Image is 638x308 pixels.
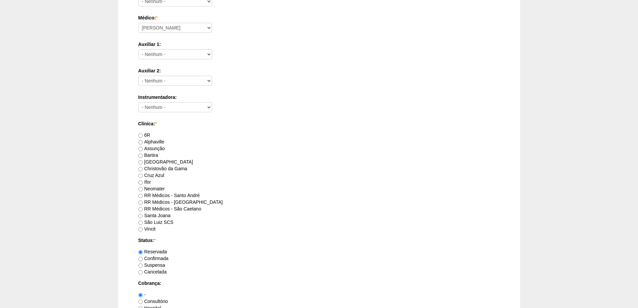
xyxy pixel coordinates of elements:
[138,186,165,191] label: Neomater
[138,14,500,21] label: Médico:
[138,139,164,144] label: Alphaville
[138,194,143,198] input: RR Médicos - Santo André
[138,199,223,205] label: RR Médicos - [GEOGRAPHIC_DATA]
[138,120,500,127] label: Clínica:
[138,299,168,304] label: Consultório
[138,174,143,178] input: Cruz Azul
[138,167,143,171] input: Christovão da Gama
[138,132,150,138] label: 6R
[138,300,143,304] input: Consultório
[138,200,143,205] input: RR Médicos - [GEOGRAPHIC_DATA]
[138,41,500,48] label: Auxiliar 1:
[138,152,158,158] label: Bartira
[138,159,193,165] label: [GEOGRAPHIC_DATA]
[138,94,500,101] label: Instrumentadora:
[138,153,143,158] input: Bartira
[138,256,168,261] label: Confirmada
[138,249,167,254] label: Reservada
[138,280,500,287] label: Cobrança:
[138,214,143,218] input: Santa Joana
[138,206,201,211] label: RR Médicos - São Caetano
[138,220,173,225] label: São Luiz SCS
[138,147,143,151] input: Assunção
[138,179,151,185] label: Ifor
[138,269,167,274] label: Cancelada
[138,292,146,297] label: -
[138,262,165,268] label: Suspensa
[138,187,143,191] input: Neomater
[154,238,156,243] span: Este campo é obrigatório.
[138,146,165,151] label: Assunção
[138,140,143,144] input: Alphaville
[138,237,500,244] label: Status:
[138,193,200,198] label: RR Médicos - Santo André
[138,227,143,232] input: Vincit
[138,133,143,138] input: 6R
[138,173,164,178] label: Cruz Azul
[138,207,143,211] input: RR Médicos - São Caetano
[138,270,143,274] input: Cancelada
[138,166,187,171] label: Christovão da Gama
[155,121,157,126] span: Este campo é obrigatório.
[138,263,143,268] input: Suspensa
[138,293,143,297] input: -
[138,160,143,165] input: [GEOGRAPHIC_DATA]
[138,257,143,261] input: Confirmada
[156,15,157,20] span: Este campo é obrigatório.
[138,213,171,218] label: Santa Joana
[138,67,500,74] label: Auxiliar 2:
[138,226,156,232] label: Vincit
[138,250,143,254] input: Reservada
[138,180,143,185] input: Ifor
[138,221,143,225] input: São Luiz SCS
